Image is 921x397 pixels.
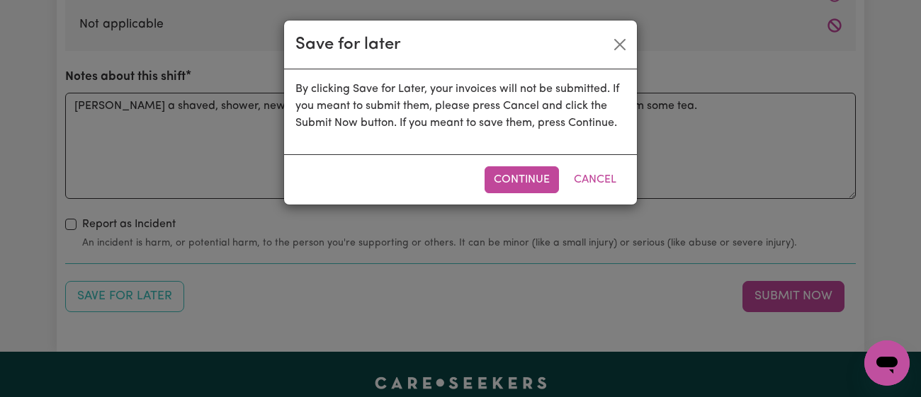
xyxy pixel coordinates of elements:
[295,32,401,57] div: Save for later
[295,81,626,132] p: By clicking Save for Later, your invoices will not be submitted. If you meant to submit them, ple...
[565,166,626,193] button: Cancel
[609,33,631,56] button: Close
[864,340,910,386] iframe: Button to launch messaging window
[485,166,559,193] button: Continue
